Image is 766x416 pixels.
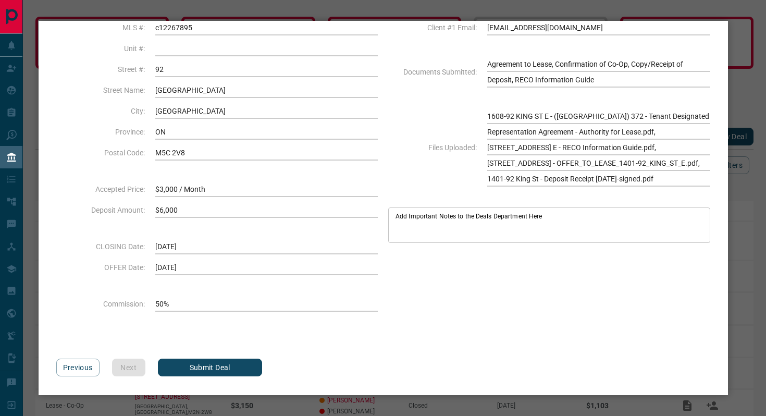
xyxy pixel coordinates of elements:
[155,145,378,161] span: M5C 2V8
[388,23,477,32] span: Client #1 Email
[56,44,145,53] span: Unit #
[155,41,378,56] span: Empty
[56,107,145,115] span: City
[155,260,378,275] span: [DATE]
[56,149,145,157] span: Postal Code
[155,124,378,140] span: ON
[155,239,378,254] span: [DATE]
[487,108,710,187] span: 1608-92 KING ST E - ([GEOGRAPHIC_DATA]) 372 - Tenant Designated Representation Agreement - Author...
[56,23,145,32] span: MLS #
[155,62,378,77] span: 92
[56,128,145,136] span: Province
[388,143,477,152] span: Files Uploaded
[487,56,710,88] span: Agreement to Lease, Confirmation of Co-Op, Copy/Receipt of Deposit, RECO Information Guide
[56,300,145,308] span: Commission
[388,68,477,76] span: Documents Submitted
[487,20,710,35] span: [EMAIL_ADDRESS][DOMAIN_NAME]
[56,65,145,74] span: Street #
[56,86,145,94] span: Street Name
[155,20,378,35] span: c12267895
[56,242,145,251] span: CLOSING Date
[158,359,262,376] button: Submit Deal
[155,181,378,197] span: $3,000 / Month
[56,359,100,376] button: Previous
[155,82,378,98] span: [GEOGRAPHIC_DATA]
[56,263,145,272] span: OFFER Date
[56,185,145,193] span: Accepted Price
[56,206,145,214] span: Deposit Amount
[155,202,378,218] span: $6,000
[155,296,378,312] span: 50%
[155,103,378,119] span: [GEOGRAPHIC_DATA]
